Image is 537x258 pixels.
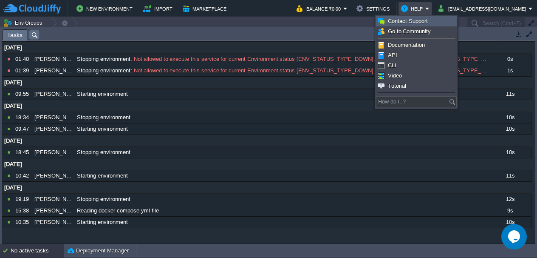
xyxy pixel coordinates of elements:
div: [PERSON_NAME] [32,112,74,123]
span: Tasks [7,30,23,40]
div: 9s [489,205,531,216]
div: [PERSON_NAME] [32,194,74,205]
span: Go to Community [388,28,431,34]
div: 01:39 [15,65,31,76]
div: [PERSON_NAME] [32,89,74,100]
span: Stopping environment [77,114,130,121]
div: No active tasks [11,244,64,258]
a: Go to Community [376,27,456,36]
a: Documentation [376,40,456,50]
div: 19:19 [15,194,31,205]
div: 10s [489,123,531,135]
span: CLI [388,62,396,69]
span: Starting environment [77,90,128,98]
div: 18:45 [15,147,31,158]
div: [PERSON_NAME] [32,65,74,76]
div: : [75,54,488,65]
div: [DATE] [2,77,531,88]
span: Video [388,72,402,79]
span: Reading docker-compose.yml file [77,207,159,215]
div: [PERSON_NAME] [32,205,74,216]
span: Not allowed to execute this service for current Environment status [ENV_STATUS_TYPE_DOWN]. Requir... [132,67,487,75]
div: [DATE] [2,182,531,193]
span: Tutorial [388,83,406,89]
button: Settings [356,3,392,14]
span: Not allowed to execute this service for current Environment status [ENV_STATUS_TYPE_DOWN]. Requir... [132,55,487,63]
div: 11s [489,170,531,181]
span: Starting environment [77,172,128,180]
div: [PERSON_NAME] [32,147,74,158]
span: Contact Support [388,18,428,24]
div: [PERSON_NAME] [32,54,74,65]
div: 1s [489,65,531,76]
iframe: chat widget [501,224,529,249]
div: 11s [489,89,531,100]
a: Video [376,71,456,80]
span: Documentation [388,42,425,48]
a: Contact Support [376,17,456,26]
a: CLI [376,61,456,70]
div: [PERSON_NAME] [32,123,74,135]
a: Tutorial [376,81,456,91]
div: [DATE] [2,159,531,170]
button: Help [401,3,425,14]
span: Stopping environment [77,55,130,63]
button: Deployment Manager [68,247,129,255]
button: Env Groups [3,17,45,29]
div: 09:55 [15,89,31,100]
div: 10:35 [15,217,31,228]
div: [PERSON_NAME] [32,217,74,228]
button: Balance ₹0.00 [297,3,343,14]
button: Marketplace [183,3,229,14]
a: API [376,51,456,60]
div: 12s [489,194,531,205]
button: New Environment [76,3,135,14]
div: 10s [489,112,531,123]
div: 10:42 [15,170,31,181]
div: 10s [489,217,531,228]
span: Stopping environment [77,195,130,203]
button: [EMAIL_ADDRESS][DOMAIN_NAME] [438,3,529,14]
div: 01:40 [15,54,31,65]
div: [DATE] [2,42,531,53]
div: : [75,65,488,76]
div: 10s [489,147,531,158]
div: 18:34 [15,112,31,123]
span: Stopping environment [77,67,130,75]
div: [DATE] [2,135,531,146]
span: Starting environment [77,125,128,133]
div: [PERSON_NAME] [32,170,74,181]
div: 15:38 [15,205,31,216]
img: CloudJiffy [3,3,61,14]
span: Stopping environment [77,149,130,156]
div: 0s [489,54,531,65]
div: 09:47 [15,123,31,135]
div: [DATE] [2,100,531,112]
button: Import [143,3,175,14]
span: API [388,52,397,58]
span: Starting environment [77,218,128,226]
